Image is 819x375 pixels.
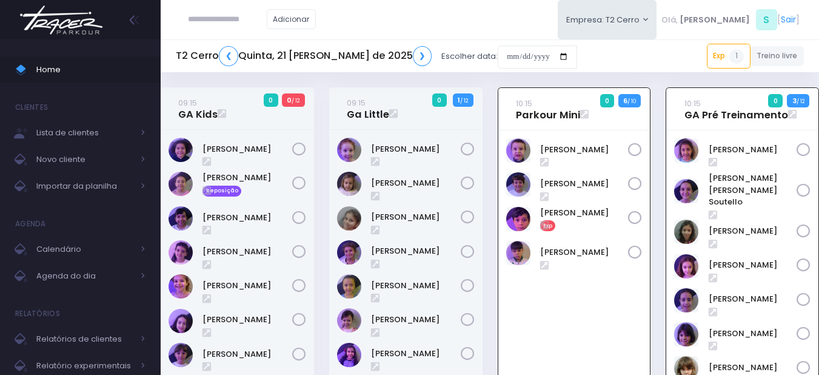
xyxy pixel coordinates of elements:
[36,268,133,284] span: Agenda do dia
[267,9,316,29] a: Adicionar
[337,343,361,367] img: Manuela Santos
[750,46,804,66] a: Treino livre
[709,225,797,237] a: [PERSON_NAME]
[674,220,698,244] img: Julia de Campos Munhoz
[287,95,292,105] strong: 0
[729,49,744,64] span: 1
[292,97,299,104] small: / 12
[709,172,797,208] a: [PERSON_NAME] [PERSON_NAME] Soutello
[756,9,777,30] span: S
[657,6,804,33] div: [ ]
[540,178,629,190] a: [PERSON_NAME]
[36,242,133,257] span: Calendário
[36,331,133,347] span: Relatórios de clientes
[540,144,629,156] a: [PERSON_NAME]
[337,138,361,162] img: Antonieta Bonna Gobo N Silva
[15,95,48,120] h4: Clientes
[347,97,366,109] small: 09:15
[674,322,698,346] img: Malu Bernardes
[413,46,432,66] a: ❯
[169,274,193,299] img: Gabriela Libardi Galesi Bernardo
[178,96,218,121] a: 09:15GA Kids
[680,14,750,26] span: [PERSON_NAME]
[674,138,698,163] img: Alice Oliveira Castro
[458,95,460,105] strong: 1
[516,98,532,109] small: 10:15
[371,143,461,155] a: [PERSON_NAME]
[169,343,193,367] img: Maria Clara Frateschi
[506,172,530,197] img: Otto Guimarães Krön
[600,94,615,107] span: 0
[36,125,133,141] span: Lista de clientes
[768,94,783,107] span: 0
[540,207,629,219] a: [PERSON_NAME]
[202,143,292,155] a: [PERSON_NAME]
[506,138,530,163] img: Guilherme Soares Naressi
[337,206,361,231] img: Heloísa Amado
[347,96,389,121] a: 09:15Ga Little
[202,348,292,360] a: [PERSON_NAME]
[202,172,292,184] a: [PERSON_NAME]
[219,46,238,66] a: ❮
[371,314,461,326] a: [PERSON_NAME]
[371,177,461,189] a: [PERSON_NAME]
[709,362,797,374] a: [PERSON_NAME]
[709,259,797,271] a: [PERSON_NAME]
[36,358,133,374] span: Relatório experimentais
[169,309,193,333] img: Isabela de Brito Moffa
[202,280,292,292] a: [PERSON_NAME]
[202,314,292,326] a: [PERSON_NAME]
[707,44,750,68] a: Exp1
[684,97,788,121] a: 10:15GA Pré Treinamento
[202,212,292,224] a: [PERSON_NAME]
[337,274,361,299] img: Isabel Silveira Chulam
[540,246,629,258] a: [PERSON_NAME]
[674,254,698,279] img: Luisa Tomchinsky Montezano
[709,293,797,305] a: [PERSON_NAME]
[169,172,193,196] img: Beatriz Cogo
[169,206,193,231] img: Beatriz Kikuchi
[337,172,361,196] img: Catarina Andrade
[176,46,432,66] h5: T2 Cerro Quinta, 21 [PERSON_NAME] de 2025
[516,97,580,121] a: 10:15Parkour Mini
[506,241,530,265] img: Theo Cabral
[337,240,361,265] img: Isabel Amado
[178,97,197,109] small: 09:15
[371,348,461,360] a: [PERSON_NAME]
[709,328,797,340] a: [PERSON_NAME]
[661,14,678,26] span: Olá,
[202,186,241,197] span: Reposição
[36,178,133,194] span: Importar da planilha
[792,96,797,106] strong: 3
[623,96,627,106] strong: 6
[781,13,796,26] a: Sair
[371,280,461,292] a: [PERSON_NAME]
[264,93,278,107] span: 0
[337,308,361,333] img: Julia Merlino Donadell
[202,246,292,258] a: [PERSON_NAME]
[627,98,636,105] small: / 10
[371,211,461,223] a: [PERSON_NAME]
[15,212,46,236] h4: Agenda
[506,207,530,231] img: Samuel Bigaton
[36,152,133,167] span: Novo cliente
[709,144,797,156] a: [PERSON_NAME]
[432,93,447,107] span: 0
[674,288,698,312] img: Luzia Rolfini Fernandes
[460,97,468,104] small: / 12
[797,98,804,105] small: / 12
[176,42,577,70] div: Escolher data:
[169,138,193,162] img: Ana Beatriz Xavier Roque
[36,62,145,78] span: Home
[169,240,193,265] img: Clara Guimaraes Kron
[684,98,701,109] small: 10:15
[371,245,461,257] a: [PERSON_NAME]
[674,179,698,203] img: Ana Helena Soutello
[15,302,60,326] h4: Relatórios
